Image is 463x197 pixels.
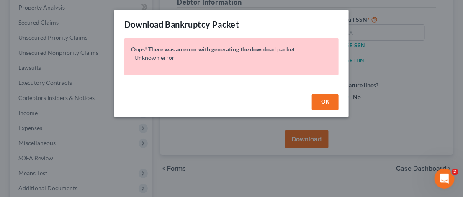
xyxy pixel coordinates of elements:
[131,54,332,62] p: - Unknown error
[312,94,339,110] button: OK
[435,169,455,189] iframe: Intercom live chat
[321,98,329,105] span: OK
[131,46,296,53] b: Oops! There was an error with generating the download packet.
[452,169,458,175] span: 2
[124,18,239,30] h3: Download Bankruptcy Packet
